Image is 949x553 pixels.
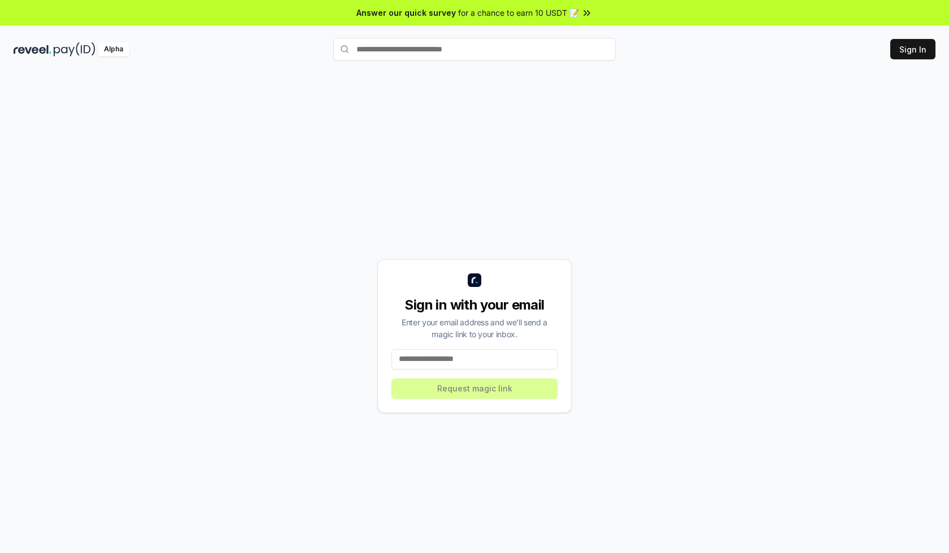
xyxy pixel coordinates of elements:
[458,7,579,19] span: for a chance to earn 10 USDT 📝
[468,273,481,287] img: logo_small
[391,296,558,314] div: Sign in with your email
[356,7,456,19] span: Answer our quick survey
[14,42,51,56] img: reveel_dark
[890,39,935,59] button: Sign In
[54,42,95,56] img: pay_id
[391,316,558,340] div: Enter your email address and we’ll send a magic link to your inbox.
[98,42,129,56] div: Alpha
